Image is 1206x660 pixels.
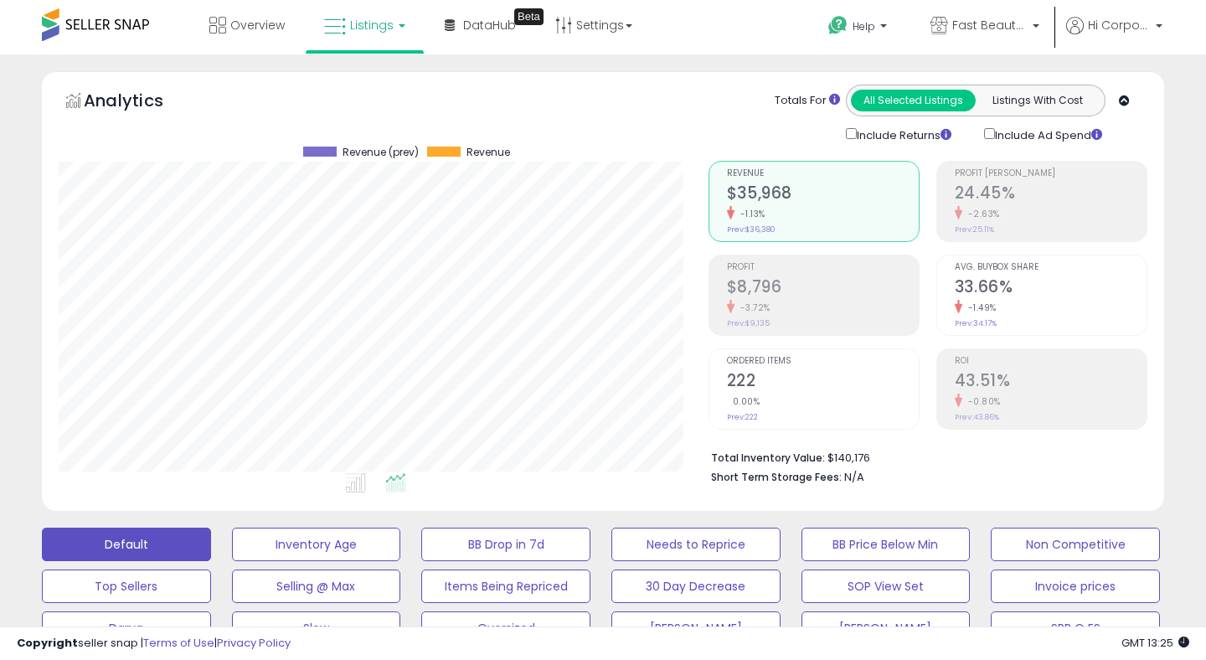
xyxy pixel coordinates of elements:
button: [PERSON_NAME] [611,611,781,645]
div: Include Returns [833,125,971,144]
button: Oversized [421,611,590,645]
small: -2.63% [962,208,1000,220]
a: Help [815,3,904,54]
h2: 33.66% [955,277,1147,300]
h2: $8,796 [727,277,919,300]
small: Prev: 222 [727,412,758,422]
span: N/A [844,469,864,485]
i: Get Help [827,15,848,36]
span: Fast Beauty ([GEOGRAPHIC_DATA]) [952,17,1028,34]
button: Items Being Repriced [421,570,590,603]
button: BB Price Below Min [801,528,971,561]
small: Prev: 25.11% [955,224,994,235]
small: -1.49% [962,302,997,314]
small: -0.80% [962,395,1001,408]
span: Hi Corporate [1088,17,1151,34]
span: Avg. Buybox Share [955,263,1147,272]
button: SPP Q ES [991,611,1160,645]
span: ROI [955,357,1147,366]
small: Prev: 34.17% [955,318,997,328]
small: 0.00% [727,395,760,408]
b: Total Inventory Value: [711,451,825,465]
button: Selling @ Max [232,570,401,603]
button: BB Drop in 7d [421,528,590,561]
span: Listings [350,17,394,34]
small: -1.13% [734,208,765,220]
span: Revenue [466,147,510,158]
span: Profit [727,263,919,272]
span: Overview [230,17,285,34]
span: Help [853,19,875,34]
a: Terms of Use [143,635,214,651]
h2: 222 [727,371,919,394]
strong: Copyright [17,635,78,651]
button: Needs to Reprice [611,528,781,561]
small: -3.72% [734,302,770,314]
small: Prev: $36,380 [727,224,776,235]
li: $140,176 [711,446,1135,467]
a: Hi Corporate [1066,17,1162,54]
a: Privacy Policy [217,635,291,651]
button: [PERSON_NAME] [801,611,971,645]
b: Short Term Storage Fees: [711,470,842,484]
span: 2025-09-17 13:25 GMT [1121,635,1189,651]
div: Include Ad Spend [971,125,1129,144]
button: Inventory Age [232,528,401,561]
small: Prev: 43.86% [955,412,999,422]
span: Revenue [727,169,919,178]
h2: 43.51% [955,371,1147,394]
button: Darya [42,611,211,645]
button: Default [42,528,211,561]
span: DataHub [463,17,516,34]
button: All Selected Listings [851,90,976,111]
span: Ordered Items [727,357,919,366]
button: SOP View Set [801,570,971,603]
button: 30 Day Decrease [611,570,781,603]
h2: $35,968 [727,183,919,206]
h5: Analytics [84,89,196,116]
span: Revenue (prev) [343,147,419,158]
button: Non Competitive [991,528,1160,561]
div: seller snap | | [17,636,291,652]
div: Tooltip anchor [514,8,544,25]
button: Invoice prices [991,570,1160,603]
small: Prev: $9,135 [727,318,770,328]
div: Totals For [775,93,840,109]
h2: 24.45% [955,183,1147,206]
button: Top Sellers [42,570,211,603]
button: Slow [232,611,401,645]
button: Listings With Cost [975,90,1100,111]
span: Profit [PERSON_NAME] [955,169,1147,178]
